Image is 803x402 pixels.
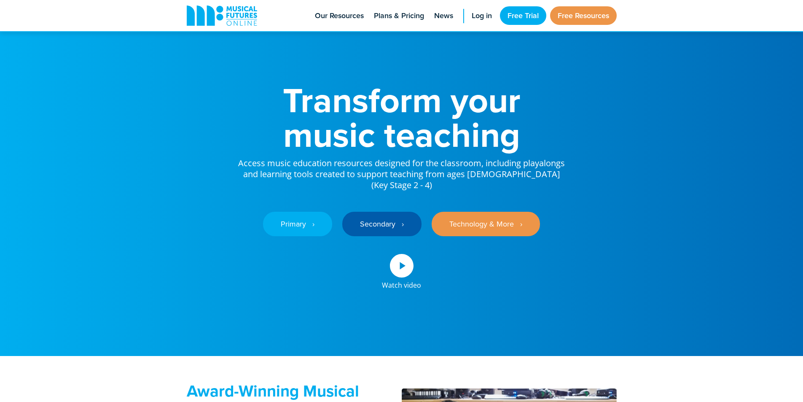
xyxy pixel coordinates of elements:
a: Primary ‎‏‏‎ ‎ › [263,212,332,236]
span: Log in [472,10,492,22]
span: Plans & Pricing [374,10,424,22]
div: Watch video [382,278,421,289]
a: Secondary ‎‏‏‎ ‎ › [342,212,422,236]
span: News [434,10,453,22]
a: Free Resources [550,6,617,25]
h1: Transform your music teaching [237,83,566,152]
a: Technology & More ‎‏‏‎ ‎ › [432,212,540,236]
span: Our Resources [315,10,364,22]
p: Access music education resources designed for the classroom, including playalongs and learning to... [237,152,566,191]
a: Free Trial [500,6,546,25]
